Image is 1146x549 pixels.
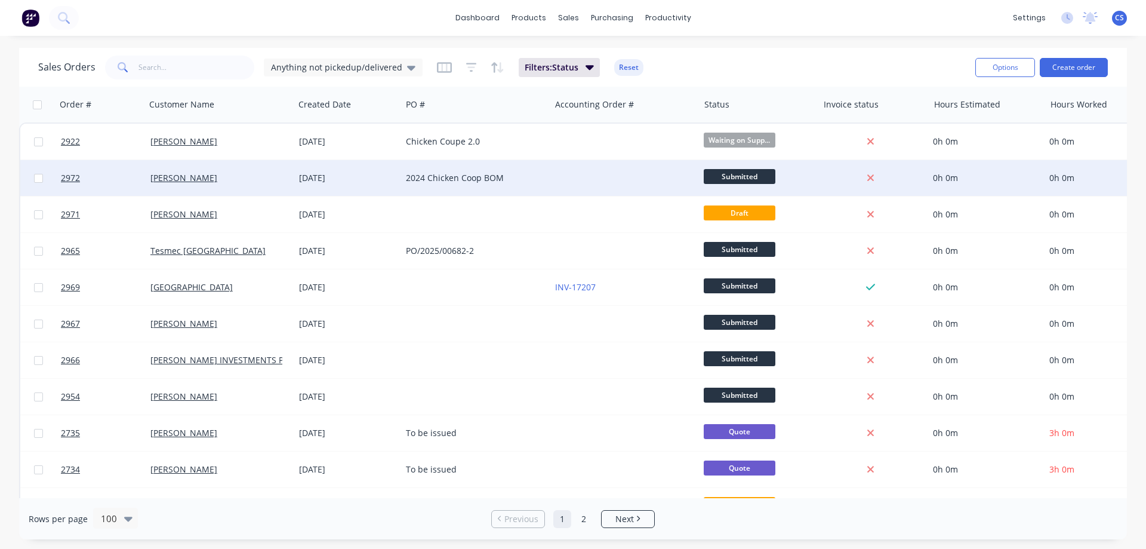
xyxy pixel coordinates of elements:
[271,61,402,73] span: Anything not pickedup/delivered
[525,62,578,73] span: Filters: Status
[406,99,425,111] div: PO #
[1049,391,1074,402] span: 0h 0m
[150,281,233,293] a: [GEOGRAPHIC_DATA]
[61,281,80,293] span: 2969
[704,388,775,403] span: Submitted
[61,197,150,232] a: 2971
[704,133,775,148] span: Waiting on Supp...
[150,354,310,366] a: [PERSON_NAME] INVESTMENTS PTY LTD
[60,99,91,111] div: Order #
[555,281,596,293] a: INV-17207
[615,513,634,525] span: Next
[61,391,80,403] span: 2954
[299,354,397,366] div: [DATE]
[61,464,80,476] span: 2734
[486,510,660,528] ul: Pagination
[704,424,775,439] span: Quote
[406,136,538,148] div: Chicken Coupe 2.0
[933,136,1034,148] div: 0h 0m
[519,58,600,77] button: Filters:Status
[61,160,150,196] a: 2972
[704,99,729,111] div: Status
[150,245,266,256] a: Tesmec [GEOGRAPHIC_DATA]
[934,99,1000,111] div: Hours Estimated
[138,56,255,79] input: Search...
[504,513,538,525] span: Previous
[933,172,1034,184] div: 0h 0m
[61,269,150,305] a: 2969
[553,510,571,528] a: Page 1 is your current page
[506,9,552,27] div: products
[933,354,1034,366] div: 0h 0m
[933,464,1034,476] div: 0h 0m
[704,461,775,476] span: Quote
[61,136,80,148] span: 2922
[299,172,397,184] div: [DATE]
[933,281,1034,293] div: 0h 0m
[299,391,397,403] div: [DATE]
[1049,136,1074,147] span: 0h 0m
[299,318,397,330] div: [DATE]
[575,510,593,528] a: Page 2
[1050,99,1107,111] div: Hours Worked
[299,427,397,439] div: [DATE]
[61,245,80,257] span: 2965
[704,242,775,257] span: Submitted
[150,391,217,402] a: [PERSON_NAME]
[1115,13,1124,23] span: CS
[1049,208,1074,220] span: 0h 0m
[406,464,538,476] div: To be issued
[299,208,397,220] div: [DATE]
[1049,464,1074,475] span: 3h 0m
[1049,354,1074,366] span: 0h 0m
[299,464,397,476] div: [DATE]
[1049,318,1074,329] span: 0h 0m
[150,136,217,147] a: [PERSON_NAME]
[602,513,654,525] a: Next page
[704,278,775,293] span: Submitted
[29,513,88,525] span: Rows per page
[61,427,80,439] span: 2735
[933,208,1034,220] div: 0h 0m
[933,427,1034,439] div: 0h 0m
[61,452,150,487] a: 2734
[933,245,1034,257] div: 0h 0m
[149,99,214,111] div: Customer Name
[492,513,544,525] a: Previous page
[61,318,80,330] span: 2967
[704,206,775,220] span: Draft
[61,208,80,220] span: 2971
[299,245,397,257] div: [DATE]
[299,281,397,293] div: [DATE]
[1049,427,1074,438] span: 3h 0m
[406,172,538,184] div: 2024 Chicken Coop BOM
[555,99,634,111] div: Accounting Order #
[975,58,1035,77] button: Options
[150,208,217,220] a: [PERSON_NAME]
[585,9,639,27] div: purchasing
[933,318,1034,330] div: 0h 0m
[824,99,879,111] div: Invoice status
[299,136,397,148] div: [DATE]
[1049,245,1074,256] span: 0h 0m
[704,169,775,184] span: Submitted
[449,9,506,27] a: dashboard
[1049,172,1074,183] span: 0h 0m
[61,379,150,415] a: 2954
[406,427,538,439] div: To be issued
[150,464,217,475] a: [PERSON_NAME]
[61,342,150,378] a: 2966
[933,391,1034,403] div: 0h 0m
[406,245,538,257] div: PO/2025/00682-2
[150,318,217,329] a: [PERSON_NAME]
[704,351,775,366] span: Submitted
[298,99,351,111] div: Created Date
[639,9,697,27] div: productivity
[1040,58,1108,77] button: Create order
[61,354,80,366] span: 2966
[1049,281,1074,293] span: 0h 0m
[61,233,150,269] a: 2965
[614,59,643,76] button: Reset
[552,9,585,27] div: sales
[21,9,39,27] img: Factory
